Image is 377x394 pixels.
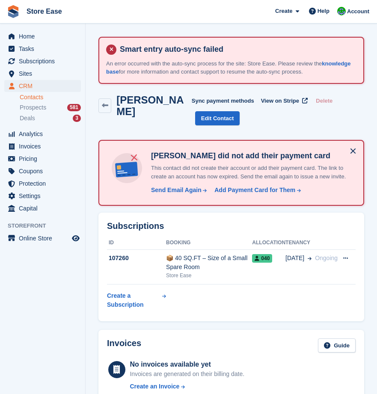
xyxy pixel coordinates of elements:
[107,338,141,353] h2: Invoices
[258,94,309,108] a: View on Stripe
[7,5,20,18] img: stora-icon-8386f47178a22dfd0bd8f6a31ec36ba5ce8667c1dd55bd0f319d3a0aa187defe.svg
[214,186,295,195] div: Add Payment Card for Them
[252,254,272,263] span: 040
[67,104,81,111] div: 581
[130,382,179,391] div: Create an Invoice
[192,94,254,108] button: Sync payment methods
[275,7,292,15] span: Create
[20,114,35,122] span: Deals
[107,288,166,313] a: Create a Subscription
[4,165,81,177] a: menu
[19,190,70,202] span: Settings
[261,97,299,105] span: View on Stripe
[4,30,81,42] a: menu
[19,55,70,67] span: Subscriptions
[110,151,144,186] img: no-card-linked-e7822e413c904bf8b177c4d89f31251c4716f9871600ec3ca5bfc59e148c83f4.svg
[106,59,356,76] p: An error occurred with the auto-sync process for the site: Store Ease. Please review the for more...
[4,128,81,140] a: menu
[151,186,202,195] div: Send Email Again
[318,338,356,353] a: Guide
[166,236,252,250] th: Booking
[130,370,244,379] div: Invoices are generated on their billing date.
[107,291,160,309] div: Create a Subscription
[107,236,166,250] th: ID
[19,232,70,244] span: Online Store
[19,43,70,55] span: Tasks
[107,221,356,231] h2: Subscriptions
[71,233,81,243] a: Preview store
[285,236,338,250] th: Tenancy
[19,128,70,140] span: Analytics
[4,190,81,202] a: menu
[19,140,70,152] span: Invoices
[285,254,304,263] span: [DATE]
[116,94,192,117] h2: [PERSON_NAME]
[19,80,70,92] span: CRM
[148,164,353,181] p: This contact did not create their account or add their payment card. The link to create an accoun...
[19,202,70,214] span: Capital
[4,232,81,244] a: menu
[318,7,330,15] span: Help
[20,114,81,123] a: Deals 3
[8,222,85,230] span: Storefront
[211,186,302,195] a: Add Payment Card for Them
[130,359,244,370] div: No invoices available yet
[19,178,70,190] span: Protection
[312,94,336,108] button: Delete
[347,7,369,16] span: Account
[4,140,81,152] a: menu
[130,382,244,391] a: Create an Invoice
[4,153,81,165] a: menu
[166,272,252,279] div: Store Ease
[116,44,356,54] h4: Smart entry auto-sync failed
[19,68,70,80] span: Sites
[4,43,81,55] a: menu
[195,111,240,125] a: Edit Contact
[166,254,252,272] div: 📦 40 SQ.FT – Size of a Small Spare Room
[19,153,70,165] span: Pricing
[148,151,353,161] h4: [PERSON_NAME] did not add their payment card
[4,178,81,190] a: menu
[20,93,81,101] a: Contacts
[4,80,81,92] a: menu
[4,55,81,67] a: menu
[73,115,81,122] div: 3
[337,7,346,15] img: Neal Smitheringale
[20,104,46,112] span: Prospects
[107,254,166,263] div: 107260
[19,165,70,177] span: Coupons
[19,30,70,42] span: Home
[23,4,65,18] a: Store Ease
[20,103,81,112] a: Prospects 581
[252,236,285,250] th: Allocation
[315,255,338,261] span: Ongoing
[4,68,81,80] a: menu
[4,202,81,214] a: menu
